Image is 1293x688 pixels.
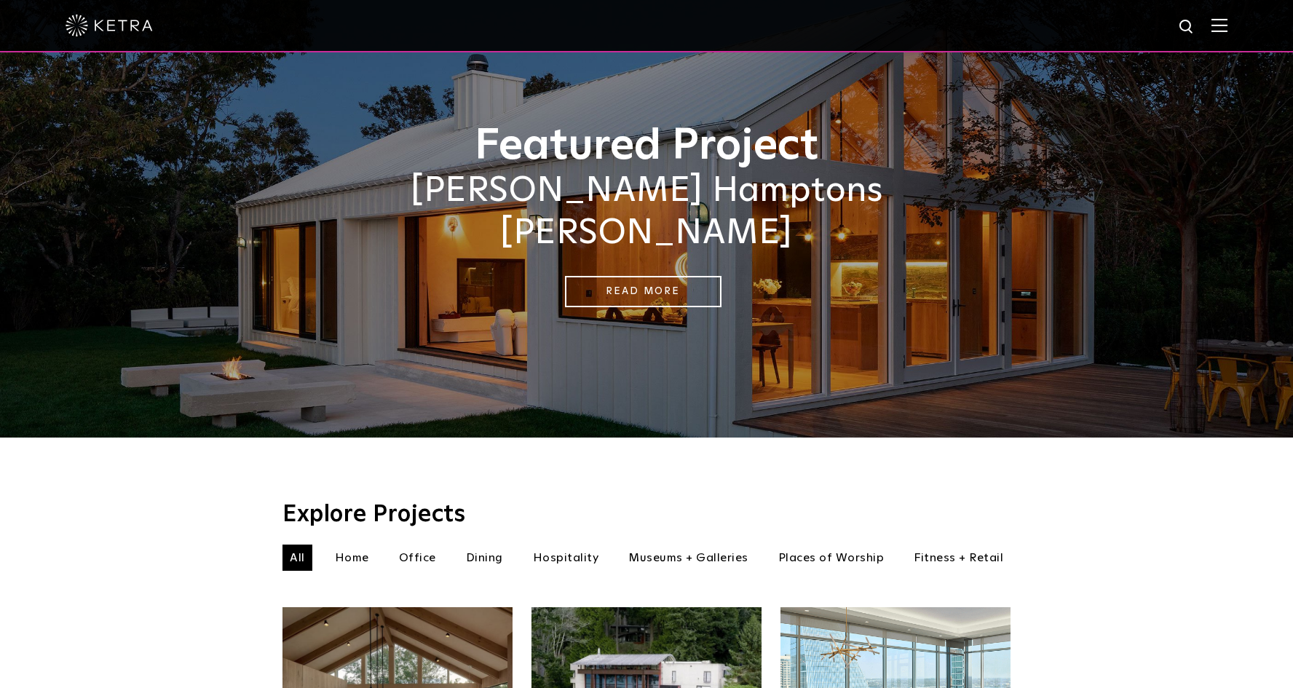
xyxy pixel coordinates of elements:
img: search icon [1178,18,1196,36]
a: Read More [565,276,721,307]
li: Dining [459,545,510,571]
li: All [282,545,312,571]
li: Home [328,545,376,571]
h1: Featured Project [282,122,1011,170]
h3: Explore Projects [282,503,1011,526]
li: Hospitality [526,545,606,571]
img: ketra-logo-2019-white [66,15,153,36]
li: Places of Worship [771,545,892,571]
li: Museums + Galleries [621,545,756,571]
li: Office [392,545,443,571]
li: Fitness + Retail [906,545,1011,571]
img: Hamburger%20Nav.svg [1211,18,1227,32]
h2: [PERSON_NAME] Hamptons [PERSON_NAME] [282,170,1011,254]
